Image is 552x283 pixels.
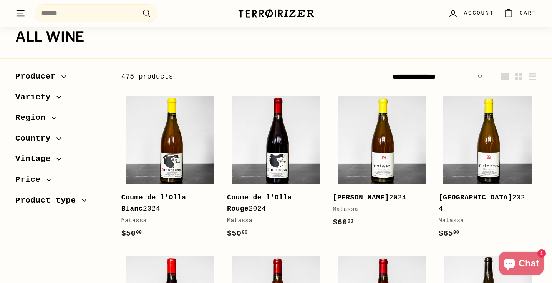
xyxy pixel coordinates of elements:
span: Producer [15,70,61,83]
div: Matassa [439,216,529,226]
a: Coume de l'Olla Blanc2024Matassa [121,91,219,248]
button: Country [15,130,109,151]
button: Producer [15,68,109,89]
a: Account [443,2,499,25]
sup: 00 [136,230,142,235]
a: Cart [499,2,541,25]
span: Cart [519,9,537,17]
span: Price [15,173,46,186]
div: 475 products [121,71,329,82]
span: $50 [121,229,142,238]
div: Matassa [333,205,423,214]
button: Variety [15,89,109,110]
sup: 00 [348,219,353,224]
div: 2024 [227,192,317,214]
a: Coume de l'Olla Rouge2024Matassa [227,91,325,248]
span: $65 [439,229,459,238]
h1: All wine [15,29,537,45]
span: Vintage [15,152,56,166]
div: 2024 [121,192,212,214]
span: Account [464,9,494,17]
sup: 00 [242,230,247,235]
sup: 00 [453,230,459,235]
div: Matassa [121,216,212,226]
div: 2024 [439,192,529,214]
b: [GEOGRAPHIC_DATA] [439,194,512,201]
inbox-online-store-chat: Shopify online store chat [497,252,546,277]
span: Variety [15,91,56,104]
span: $60 [333,218,353,227]
b: Coume de l'Olla Blanc [121,194,186,213]
span: Region [15,111,51,124]
a: [GEOGRAPHIC_DATA]2024Matassa [439,91,537,248]
b: Coume de l'Olla Rouge [227,194,292,213]
div: 2024 [333,192,423,203]
button: Price [15,171,109,192]
button: Region [15,109,109,130]
button: Product type [15,192,109,213]
span: Country [15,132,56,145]
a: [PERSON_NAME]2024Matassa [333,91,431,236]
b: [PERSON_NAME] [333,194,389,201]
span: Product type [15,194,82,207]
div: Matassa [227,216,317,226]
span: $50 [227,229,248,238]
button: Vintage [15,151,109,171]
